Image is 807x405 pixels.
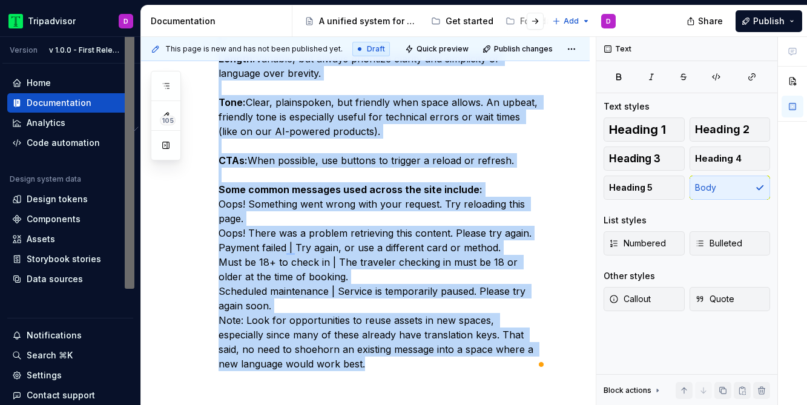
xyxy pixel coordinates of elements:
span: Quick preview [417,44,469,54]
button: TripadvisorD [2,8,138,34]
span: Share [698,15,723,27]
button: Publish [736,10,802,32]
div: Version [10,45,38,55]
div: Settings [27,369,62,381]
div: Text styles [604,100,650,113]
button: Publish changes [479,41,558,58]
button: v 1.0.0 - First Release [44,42,136,59]
span: Heading 3 [609,153,660,165]
strong: Some common messages used across the site include: [219,183,483,196]
div: D [606,16,611,26]
span: Add [564,16,579,26]
div: Design system data [10,174,81,184]
a: Foundations [501,12,578,31]
span: Heading 1 [609,123,666,136]
button: Numbered [604,231,685,255]
a: Design tokens [7,189,133,209]
a: Code automation [7,133,133,153]
div: Documentation [151,15,287,27]
div: Other styles [604,270,655,282]
div: Code automation [27,137,100,149]
div: Page tree [300,9,546,33]
a: Analytics [7,113,133,133]
span: Publish [753,15,785,27]
div: Analytics [27,117,65,129]
a: Components [7,209,133,229]
button: Quick preview [401,41,474,58]
button: Add [548,13,594,30]
span: Heading 2 [695,123,749,136]
button: Heading 1 [604,117,685,142]
span: Draft [367,44,385,54]
button: Notifications [7,326,133,345]
a: Settings [7,366,133,385]
span: Quote [695,293,734,305]
span: Heading 5 [609,182,653,194]
div: Contact support [27,389,95,401]
span: 105 [160,116,176,125]
strong: CTAs: [219,154,248,166]
div: A unified system for every journey. [319,15,419,27]
a: Home [7,73,133,93]
div: Tripadvisor [28,15,76,27]
span: This page is new and has not been published yet. [165,44,343,54]
span: Numbered [609,237,666,249]
a: Get started [426,12,498,31]
button: Heading 2 [690,117,771,142]
img: 0ed0e8b8-9446-497d-bad0-376821b19aa5.png [8,14,23,28]
button: Callout [604,287,685,311]
a: Storybook stories [7,249,133,269]
span: Publish changes [494,44,553,54]
div: Home [27,77,51,89]
div: Block actions [604,382,662,399]
div: Documentation [27,97,91,109]
button: Heading 3 [604,147,685,171]
div: D [124,16,128,26]
button: Heading 5 [604,176,685,200]
strong: Tone: [219,96,246,108]
button: Contact support [7,386,133,405]
span: Heading 4 [695,153,742,165]
a: A unified system for every journey. [300,12,424,31]
span: Bulleted [695,237,742,249]
div: Design tokens [27,193,88,205]
div: List styles [604,214,647,226]
div: Notifications [27,329,82,341]
a: Data sources [7,269,133,289]
a: Assets [7,229,133,249]
div: Get started [446,15,493,27]
span: v 1.0.0 - First Release [49,45,120,55]
div: Assets [27,233,55,245]
div: Search ⌘K [27,349,73,361]
button: Bulleted [690,231,771,255]
div: Block actions [604,386,651,395]
p: Variable, but always prioritize clarity and simplicity of language over brevity. Clear, plainspok... [219,37,541,371]
button: Search ⌘K [7,346,133,365]
div: Storybook stories [27,253,101,265]
button: Quote [690,287,771,311]
div: Data sources [27,273,83,285]
a: Documentation [7,93,133,113]
span: Callout [609,293,651,305]
div: Components [27,213,81,225]
button: Heading 4 [690,147,771,171]
button: Share [680,10,731,32]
